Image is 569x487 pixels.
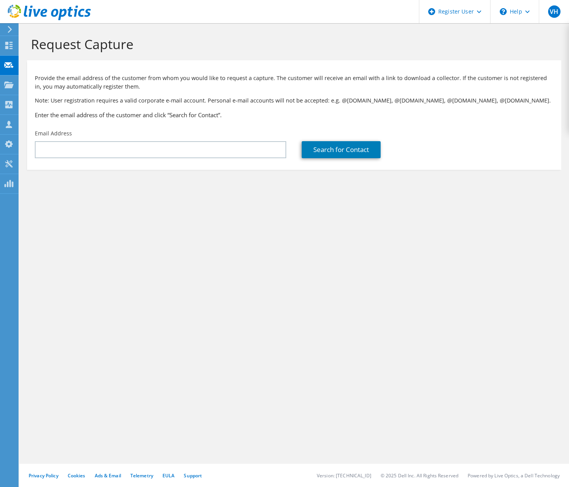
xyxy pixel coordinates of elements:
a: Privacy Policy [29,472,58,479]
a: Telemetry [130,472,153,479]
span: VH [548,5,560,18]
h3: Enter the email address of the customer and click “Search for Contact”. [35,111,554,119]
p: Provide the email address of the customer from whom you would like to request a capture. The cust... [35,74,554,91]
label: Email Address [35,130,72,137]
a: Cookies [68,472,85,479]
p: Note: User registration requires a valid corporate e-mail account. Personal e-mail accounts will ... [35,96,554,105]
h1: Request Capture [31,36,554,52]
li: Version: [TECHNICAL_ID] [317,472,371,479]
a: Support [184,472,202,479]
li: © 2025 Dell Inc. All Rights Reserved [381,472,458,479]
a: Search for Contact [302,141,381,158]
svg: \n [500,8,507,15]
li: Powered by Live Optics, a Dell Technology [468,472,560,479]
a: EULA [162,472,174,479]
a: Ads & Email [95,472,121,479]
